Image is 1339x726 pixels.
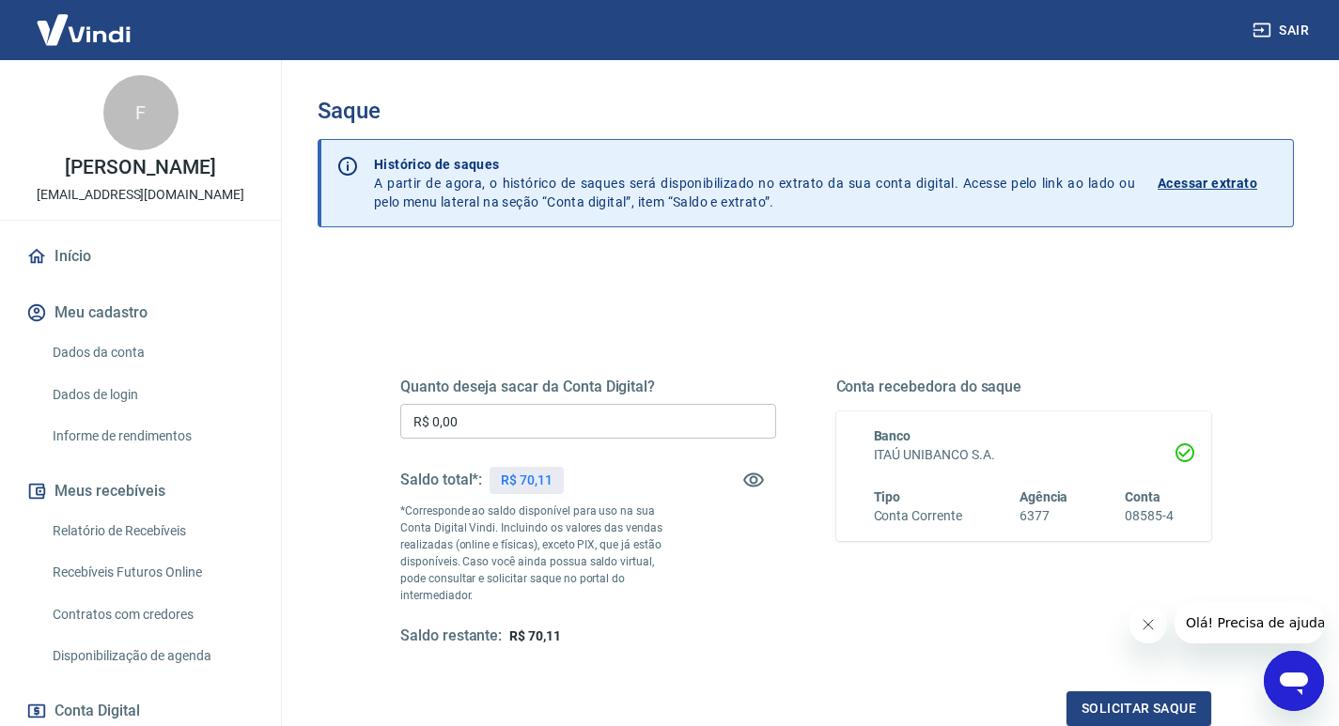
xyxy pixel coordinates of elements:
a: Início [23,236,258,277]
h6: ITAÚ UNIBANCO S.A. [874,445,1175,465]
a: Acessar extrato [1158,155,1278,211]
p: A partir de agora, o histórico de saques será disponibilizado no extrato da sua conta digital. Ac... [374,155,1135,211]
button: Sair [1249,13,1316,48]
span: Tipo [874,489,901,504]
a: Dados da conta [45,333,258,372]
iframe: Mensagem da empresa [1175,602,1324,643]
span: Olá! Precisa de ajuda? [11,13,158,28]
p: R$ 70,11 [501,471,553,490]
p: Histórico de saques [374,155,1135,174]
a: Disponibilização de agenda [45,637,258,675]
a: Recebíveis Futuros Online [45,553,258,592]
h5: Quanto deseja sacar da Conta Digital? [400,378,776,396]
h6: 08585-4 [1125,506,1174,526]
span: Banco [874,428,911,443]
a: Dados de login [45,376,258,414]
iframe: Fechar mensagem [1129,606,1167,643]
h6: Conta Corrente [874,506,962,526]
span: R$ 70,11 [509,628,561,643]
button: Meus recebíveis [23,471,258,512]
a: Relatório de Recebíveis [45,512,258,550]
span: Agência [1020,489,1068,504]
button: Meu cadastro [23,292,258,333]
h6: 6377 [1020,506,1068,526]
a: Contratos com credores [45,595,258,634]
p: [PERSON_NAME] [65,158,215,178]
span: Conta [1125,489,1160,504]
p: Acessar extrato [1158,174,1257,193]
h5: Saldo total*: [400,471,482,489]
h5: Conta recebedora do saque [836,378,1212,396]
p: [EMAIL_ADDRESS][DOMAIN_NAME] [37,185,244,205]
div: F [103,75,179,150]
a: Informe de rendimentos [45,417,258,456]
iframe: Botão para abrir a janela de mensagens [1264,651,1324,711]
button: Solicitar saque [1067,691,1211,726]
img: Vindi [23,1,145,58]
h3: Saque [318,98,1294,124]
p: *Corresponde ao saldo disponível para uso na sua Conta Digital Vindi. Incluindo os valores das ve... [400,502,682,604]
h5: Saldo restante: [400,626,502,646]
